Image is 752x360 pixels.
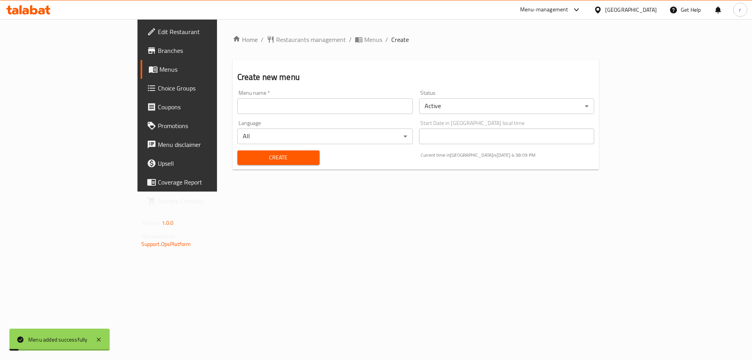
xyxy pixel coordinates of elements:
[349,35,352,44] li: /
[141,173,263,192] a: Coverage Report
[237,150,320,165] button: Create
[141,192,263,210] a: Grocery Checklist
[419,98,595,114] div: Active
[141,60,263,79] a: Menus
[158,121,257,130] span: Promotions
[141,231,177,241] span: Get support on:
[141,41,263,60] a: Branches
[141,22,263,41] a: Edit Restaurant
[141,239,191,249] a: Support.OpsPlatform
[391,35,409,44] span: Create
[162,218,174,228] span: 1.0.0
[237,128,413,144] div: All
[385,35,388,44] li: /
[355,35,382,44] a: Menus
[233,35,599,44] nav: breadcrumb
[141,98,263,116] a: Coupons
[158,196,257,206] span: Grocery Checklist
[421,152,595,159] p: Current time in [GEOGRAPHIC_DATA] is [DATE] 4:38:09 PM
[141,79,263,98] a: Choice Groups
[141,116,263,135] a: Promotions
[276,35,346,44] span: Restaurants management
[158,159,257,168] span: Upsell
[364,35,382,44] span: Menus
[141,154,263,173] a: Upsell
[158,46,257,55] span: Branches
[158,140,257,149] span: Menu disclaimer
[237,71,595,83] h2: Create new menu
[520,5,568,14] div: Menu-management
[244,153,313,163] span: Create
[739,5,741,14] span: r
[237,98,413,114] input: Please enter Menu name
[158,102,257,112] span: Coupons
[141,135,263,154] a: Menu disclaimer
[267,35,346,44] a: Restaurants management
[158,177,257,187] span: Coverage Report
[159,65,257,74] span: Menus
[141,218,161,228] span: Version:
[28,335,88,344] div: Menu added successfully
[605,5,657,14] div: [GEOGRAPHIC_DATA]
[158,83,257,93] span: Choice Groups
[158,27,257,36] span: Edit Restaurant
